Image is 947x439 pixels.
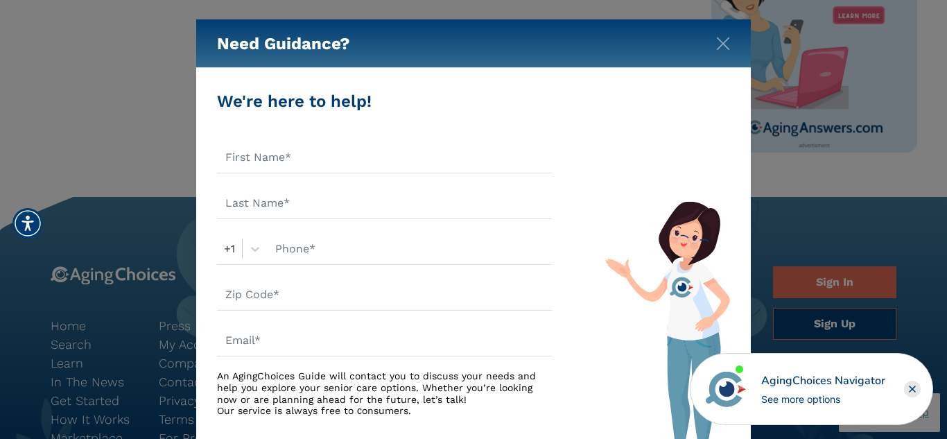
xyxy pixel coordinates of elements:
input: Zip Code* [217,279,552,311]
div: See more options [761,392,885,406]
input: Phone* [267,233,552,265]
div: AgingChoices Navigator [761,372,885,389]
h5: Need Guidance? [217,19,350,68]
input: Last Name* [217,187,552,219]
div: Close [904,381,921,397]
img: avatar [702,365,749,413]
div: Accessibility Menu [12,208,43,239]
input: First Name* [217,141,552,173]
button: Close [716,34,730,48]
img: modal-close.svg [716,37,730,51]
input: Email* [217,325,552,356]
div: An AgingChoices Guide will contact you to discuss your needs and help you explore your senior car... [217,370,552,417]
div: We're here to help! [217,89,552,114]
